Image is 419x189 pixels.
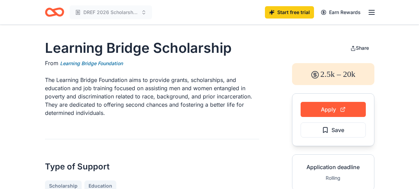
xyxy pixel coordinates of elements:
button: DREF 2026 Scholarship High School Seniors [70,5,152,19]
div: From [45,59,259,68]
button: Save [301,122,366,138]
h1: Learning Bridge Scholarship [45,38,259,58]
h2: Type of Support [45,161,259,172]
div: Rolling [298,174,369,182]
a: Earn Rewards [317,6,365,19]
span: DREF 2026 Scholarship High School Seniors [83,8,138,16]
a: Start free trial [265,6,314,19]
div: 2.5k – 20k [292,63,374,85]
a: Home [45,4,64,20]
span: Share [356,45,369,51]
div: Application deadline [298,163,369,171]
button: Apply [301,102,366,117]
span: Save [331,126,344,134]
button: Share [345,41,374,55]
a: Learning Bridge Foundation [60,59,123,68]
p: The Learning Bridge Foundation aims to provide grants, scholarships, and education and job traini... [45,76,259,117]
